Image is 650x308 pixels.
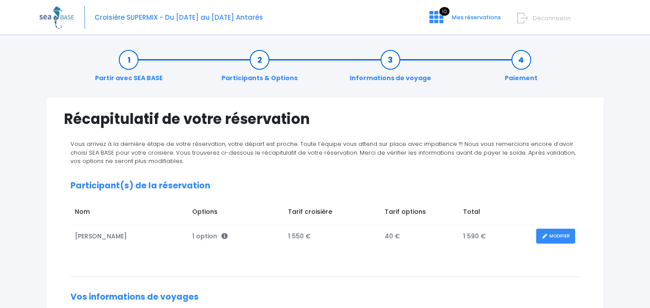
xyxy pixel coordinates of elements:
span: Déconnexion [533,14,571,22]
td: Tarif croisière [284,203,380,224]
h1: Récapitulatif de votre réservation [64,110,586,127]
a: Paiement [500,55,542,83]
td: [PERSON_NAME] [70,224,188,248]
td: Total [459,203,532,224]
a: Participants & Options [217,55,302,83]
a: 10 Mes réservations [422,16,506,25]
span: 10 [439,7,450,16]
span: Croisière SUPERMIX - Du [DATE] au [DATE] Antarès [95,13,263,22]
span: Vous arrivez à la dernière étape de votre réservation, votre départ est proche. Toute l’équipe vo... [70,140,576,165]
a: MODIFIER [536,229,575,244]
a: Informations de voyage [345,55,436,83]
td: Tarif options [380,203,459,224]
h2: Participant(s) de la réservation [70,181,580,191]
h2: Vos informations de voyages [70,292,580,302]
td: Options [188,203,284,224]
a: Partir avec SEA BASE [91,55,167,83]
span: Mes réservations [452,13,501,21]
td: 1 550 € [284,224,380,248]
td: 1 590 € [459,224,532,248]
span: 1 option [192,232,228,241]
td: 40 € [380,224,459,248]
td: Nom [70,203,188,224]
